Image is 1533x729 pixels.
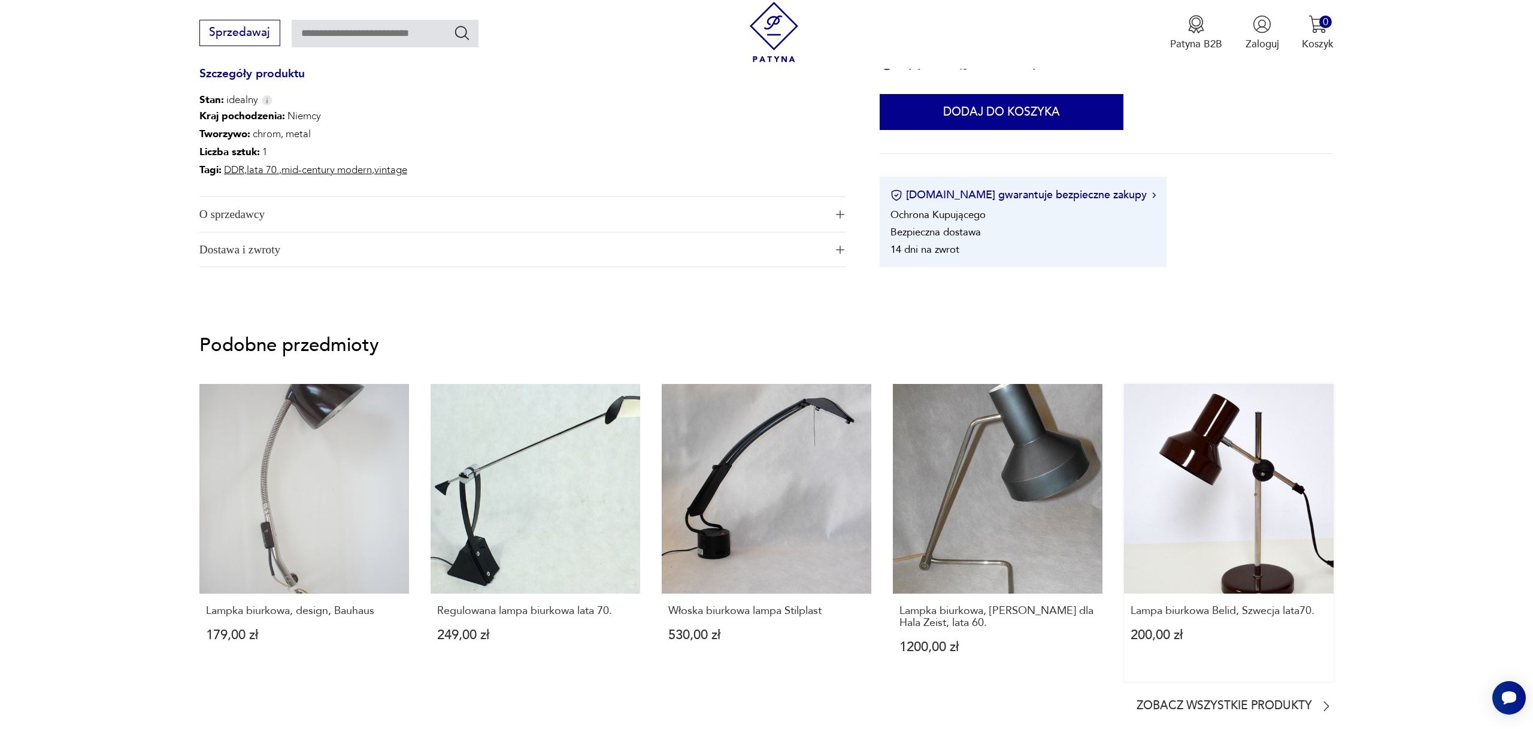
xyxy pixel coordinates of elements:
a: Ikona medaluPatyna B2B [1170,15,1222,51]
p: 179,00 zł [206,629,402,642]
p: , , , [199,161,407,179]
p: Zobacz wszystkie produkty [1137,701,1312,711]
p: Patyna B2B [1170,37,1222,51]
button: Ikona plusaO sprzedawcy [199,197,846,232]
button: Ikona plusaDostawa i zwroty [199,232,846,267]
li: Bezpieczna dostawa [890,225,981,239]
div: 0 [1319,16,1332,28]
p: Lampa biurkowa Belid, Szwecja lata70. [1131,605,1327,617]
img: Ikonka użytkownika [1253,15,1271,34]
p: 249,00 zł [437,629,634,642]
a: Lampa biurkowa Belid, Szwecja lata70.Lampa biurkowa Belid, Szwecja lata70.200,00 zł [1124,384,1334,682]
a: Sprzedawaj [199,29,280,38]
iframe: Smartsupp widget button [1492,681,1526,715]
p: 1200,00 zł [899,641,1096,654]
a: mid-century modern [281,163,372,177]
a: Lampka biurkowa, design, BauhausLampka biurkowa, design, Bauhaus179,00 zł [199,384,409,682]
img: Ikona koszyka [1308,15,1327,34]
img: Ikona medalu [1187,15,1205,34]
a: lata 70. [247,163,279,177]
button: Dodaj do koszyka [880,95,1123,131]
img: Info icon [262,95,272,105]
p: Regulowana lampa biurkowa lata 70. [437,605,634,617]
button: 0Koszyk [1302,15,1334,51]
a: DDR [224,163,244,177]
a: Zobacz wszystkie produkty [1137,699,1334,713]
p: 530,00 zł [668,629,865,642]
span: Dostawa i zwroty [199,232,826,267]
img: Ikona plusa [836,246,844,254]
b: Stan: [199,93,224,107]
p: 200,00 zł [1131,629,1327,642]
button: Patyna B2B [1170,15,1222,51]
button: Szukaj [453,24,471,41]
a: vintage [374,163,407,177]
span: O sprzedawcy [199,197,826,232]
li: 14 dni na zwrot [890,243,959,256]
p: Lampka biurkowa, design, Bauhaus [206,605,402,617]
p: Włoska biurkowa lampa Stilplast [668,605,865,617]
img: Ikona plusa [836,210,844,219]
button: Zaloguj [1246,15,1279,51]
p: chrom, metal [199,125,407,143]
p: Koszyk [1302,37,1334,51]
b: Liczba sztuk: [199,145,260,159]
img: Ikona certyfikatu [890,189,902,201]
a: Lampka biurkowa, J. Hoogervorst dla Hala Zeist, lata 60.Lampka biurkowa, [PERSON_NAME] dla Hala Z... [893,384,1102,682]
a: Regulowana lampa biurkowa lata 70.Regulowana lampa biurkowa lata 70.249,00 zł [431,384,640,682]
img: Ikona strzałki w prawo [1152,192,1156,198]
li: Ochrona Kupującego [890,208,986,222]
button: Sprzedawaj [199,20,280,46]
img: Patyna - sklep z meblami i dekoracjami vintage [744,2,804,62]
b: Tagi: [199,163,222,177]
button: [DOMAIN_NAME] gwarantuje bezpieczne zakupy [890,187,1156,202]
span: idealny [199,93,258,107]
p: Lampka biurkowa, [PERSON_NAME] dla Hala Zeist, lata 60. [899,605,1096,630]
b: Kraj pochodzenia : [199,109,285,123]
p: 1 [199,143,407,161]
h3: Szczegóły produktu [199,69,846,93]
a: Włoska biurkowa lampa StilplastWłoska biurkowa lampa Stilplast530,00 zł [662,384,871,682]
p: Zaloguj [1246,37,1279,51]
p: Niemcy [199,107,407,125]
b: Tworzywo : [199,127,250,141]
p: Podobne przedmioty [199,337,1334,354]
